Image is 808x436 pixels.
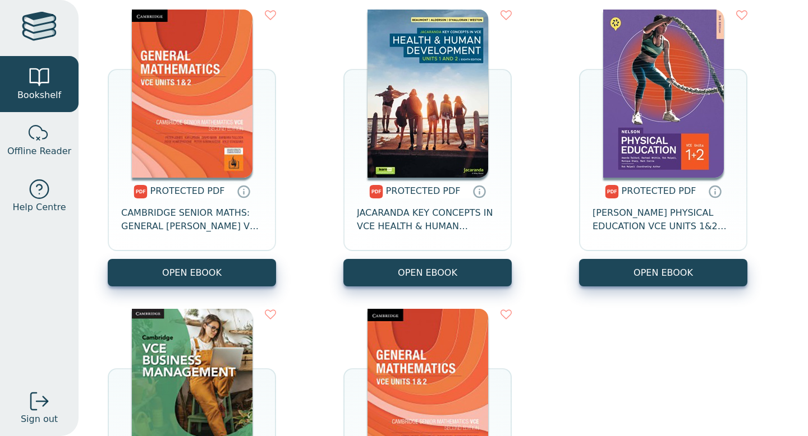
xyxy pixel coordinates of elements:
[357,206,498,233] span: JACARANDA KEY CONCEPTS IN VCE HEALTH & HUMAN DEVELOPMENT UNITS 1&2 PRINT & LEARNON EBOOK 8E
[121,206,263,233] span: CAMBRIDGE SENIOR MATHS: GENERAL [PERSON_NAME] VCE UNITS 1&2
[17,89,61,102] span: Bookshelf
[386,185,461,196] span: PROTECTED PDF
[369,185,383,198] img: pdf.svg
[472,184,486,198] a: Protected PDFs cannot be printed, copied or shared. They can be accessed online through Education...
[343,259,512,286] a: OPEN EBOOK
[593,206,734,233] span: [PERSON_NAME] PHYSICAL EDUCATION VCE UNITS 1&2 STUDENT BOOK 3E
[132,10,252,178] img: 7427b572-0d0b-412c-8762-bae5e50f5011.jpg
[603,10,724,178] img: c336cf98-d3fa-4682-aebc-214764fc64be.jpg
[368,10,488,178] img: bbedf1c5-5c8e-4c9d-9286-b7781b5448a4.jpg
[7,145,71,158] span: Offline Reader
[237,184,250,198] a: Protected PDFs cannot be printed, copied or shared. They can be accessed online through Education...
[12,201,66,214] span: Help Centre
[21,412,58,426] span: Sign out
[108,259,276,286] a: OPEN EBOOK
[622,185,696,196] span: PROTECTED PDF
[605,185,619,198] img: pdf.svg
[134,185,148,198] img: pdf.svg
[150,185,225,196] span: PROTECTED PDF
[579,259,747,286] a: OPEN EBOOK
[708,184,722,198] a: Protected PDFs cannot be printed, copied or shared. They can be accessed online through Education...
